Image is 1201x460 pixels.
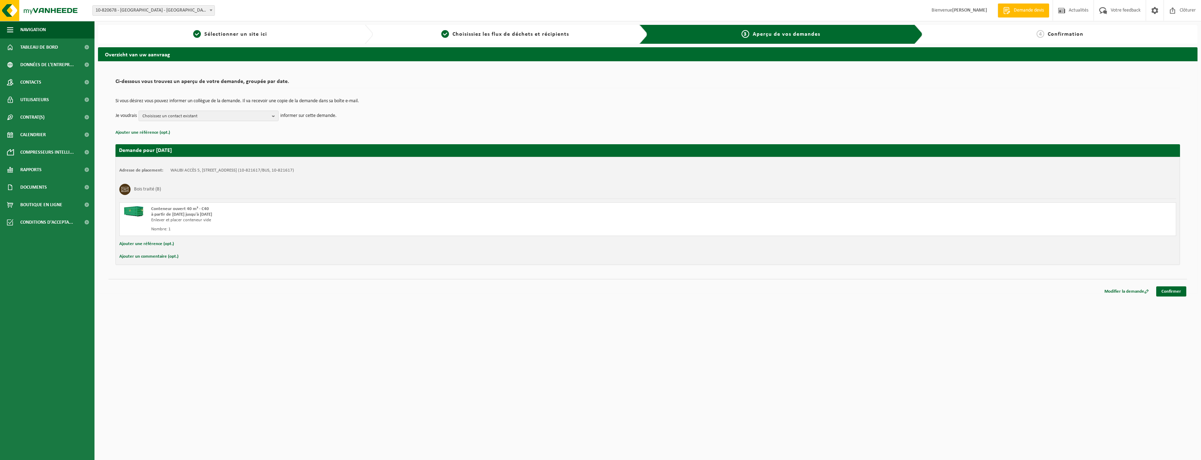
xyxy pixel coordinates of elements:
[170,168,294,173] td: WALIBI ACCÈS 5, [STREET_ADDRESS] (10-821617/BUS, 10-821617)
[20,214,73,231] span: Conditions d'accepta...
[1048,32,1083,37] span: Confirmation
[20,74,41,91] span: Contacts
[280,111,337,121] p: informer sur cette demande.
[115,99,1180,104] p: Si vous désirez vous pouvez informer un collègue de la demande. Il va recevoir une copie de la de...
[134,184,161,195] h3: Bois traité (B)
[115,111,137,121] p: Je voudrais
[119,148,172,153] strong: Demande pour [DATE]
[20,179,47,196] span: Documents
[193,30,201,38] span: 1
[441,30,449,38] span: 2
[1012,7,1046,14] span: Demande devis
[1037,30,1044,38] span: 4
[115,79,1180,88] h2: Ci-dessous vous trouvez un aperçu de votre demande, groupée par date.
[151,217,676,223] div: Enlever et placer conteneur vide
[151,207,209,211] span: Conteneur ouvert 40 m³ - C40
[742,30,749,38] span: 3
[998,4,1049,18] a: Demande devis
[93,6,215,15] span: 10-820678 - WALIBI - WAVRE
[1099,286,1154,297] a: Modifier la demande
[115,128,170,137] button: Ajouter une référence (opt.)
[151,226,676,232] div: Nombre: 1
[151,212,212,217] strong: à partir de [DATE] jusqu'à [DATE]
[92,5,215,16] span: 10-820678 - WALIBI - WAVRE
[123,206,144,217] img: HK-XC-40-GN-00.png
[142,111,269,121] span: Choisissez un contact existant
[20,91,49,109] span: Utilisateurs
[20,161,42,179] span: Rapports
[452,32,569,37] span: Choisissiez les flux de déchets et récipients
[204,32,267,37] span: Sélectionner un site ici
[1156,286,1186,297] a: Confirmer
[20,126,46,144] span: Calendrier
[98,47,1198,61] h2: Overzicht van uw aanvraag
[20,56,74,74] span: Données de l'entrepr...
[101,30,359,39] a: 1Sélectionner un site ici
[139,111,279,121] button: Choisissez un contact existant
[119,252,178,261] button: Ajouter un commentaire (opt.)
[952,8,987,13] strong: [PERSON_NAME]
[119,239,174,249] button: Ajouter une référence (opt.)
[20,39,58,56] span: Tableau de bord
[20,196,62,214] span: Boutique en ligne
[377,30,634,39] a: 2Choisissiez les flux de déchets et récipients
[20,144,74,161] span: Compresseurs intelli...
[20,21,46,39] span: Navigation
[119,168,163,173] strong: Adresse de placement:
[20,109,44,126] span: Contrat(s)
[753,32,820,37] span: Aperçu de vos demandes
